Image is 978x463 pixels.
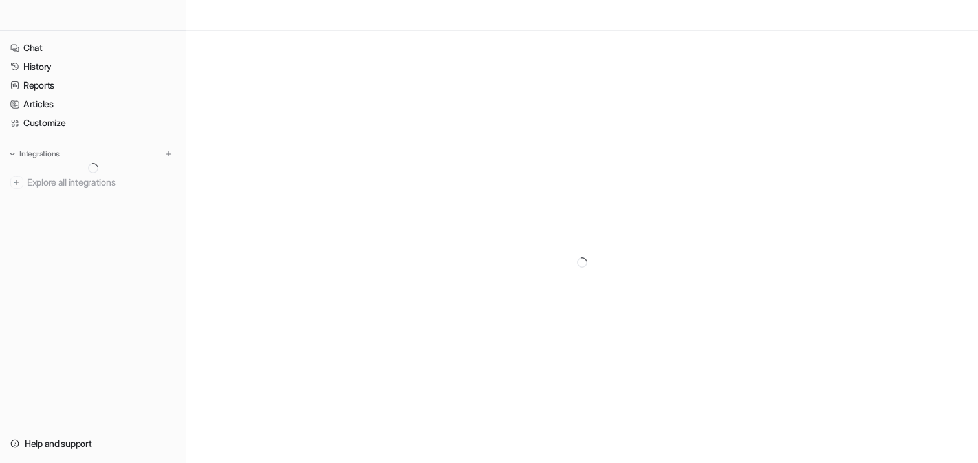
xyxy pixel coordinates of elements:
[5,147,63,160] button: Integrations
[5,114,180,132] a: Customize
[5,95,180,113] a: Articles
[5,76,180,94] a: Reports
[5,58,180,76] a: History
[27,172,175,193] span: Explore all integrations
[5,173,180,191] a: Explore all integrations
[164,149,173,158] img: menu_add.svg
[8,149,17,158] img: expand menu
[5,435,180,453] a: Help and support
[10,176,23,189] img: explore all integrations
[5,39,180,57] a: Chat
[19,149,60,159] p: Integrations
